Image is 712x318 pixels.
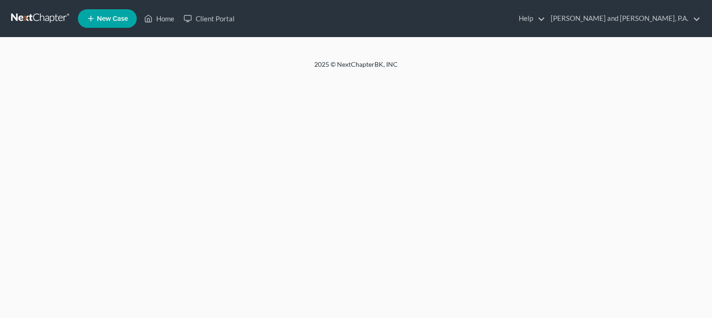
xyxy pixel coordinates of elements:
[514,10,545,27] a: Help
[546,10,700,27] a: [PERSON_NAME] and [PERSON_NAME], P.A.
[179,10,239,27] a: Client Portal
[140,10,179,27] a: Home
[92,60,620,76] div: 2025 © NextChapterBK, INC
[78,9,137,28] new-legal-case-button: New Case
